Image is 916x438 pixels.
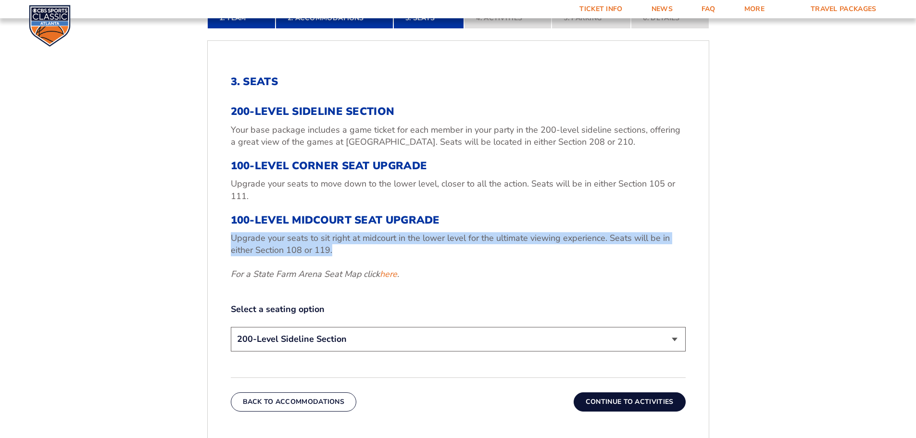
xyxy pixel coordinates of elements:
[231,105,686,118] h3: 200-Level Sideline Section
[380,268,397,280] a: here
[231,75,686,88] h2: 3. Seats
[574,392,686,412] button: Continue To Activities
[29,5,71,47] img: CBS Sports Classic
[231,232,686,256] p: Upgrade your seats to sit right at midcourt in the lower level for the ultimate viewing experienc...
[231,124,686,148] p: Your base package includes a game ticket for each member in your party in the 200-level sideline ...
[231,160,686,172] h3: 100-Level Corner Seat Upgrade
[231,392,357,412] button: Back To Accommodations
[231,178,686,202] p: Upgrade your seats to move down to the lower level, closer to all the action. Seats will be in ei...
[231,214,686,226] h3: 100-Level Midcourt Seat Upgrade
[231,303,686,315] label: Select a seating option
[231,268,399,280] em: For a State Farm Arena Seat Map click .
